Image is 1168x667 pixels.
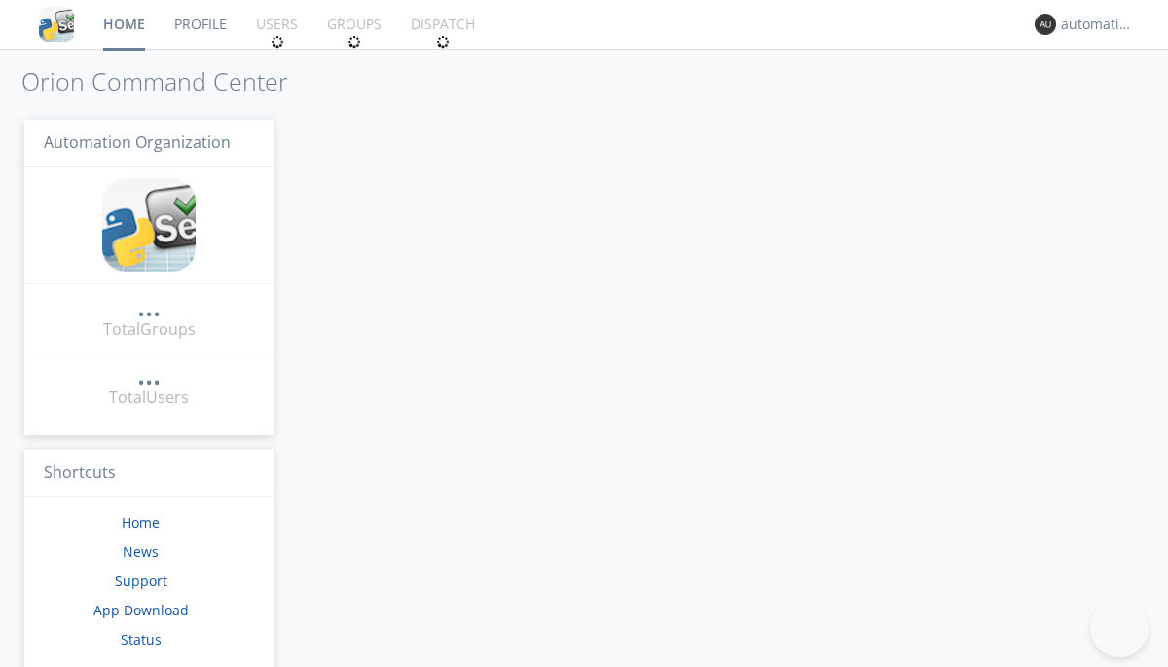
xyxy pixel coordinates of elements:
[44,131,231,153] span: Automation Organization
[24,450,274,498] h3: Shortcuts
[103,318,196,341] div: Total Groups
[137,296,161,315] div: ...
[137,364,161,387] a: ...
[123,542,159,561] a: News
[436,35,450,49] img: spin.svg
[93,601,189,619] a: App Download
[102,178,196,272] img: cddb5a64eb264b2086981ab96f4c1ba7
[1035,14,1056,35] img: 373638.png
[121,630,162,648] a: Status
[271,35,284,49] img: spin.svg
[115,572,167,590] a: Support
[347,35,361,49] img: spin.svg
[39,7,74,42] img: cddb5a64eb264b2086981ab96f4c1ba7
[137,296,161,318] a: ...
[1090,599,1149,657] iframe: Toggle Customer Support
[137,364,161,384] div: ...
[109,387,189,409] div: Total Users
[122,513,160,532] a: Home
[1061,15,1134,34] div: automation+atlas0018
